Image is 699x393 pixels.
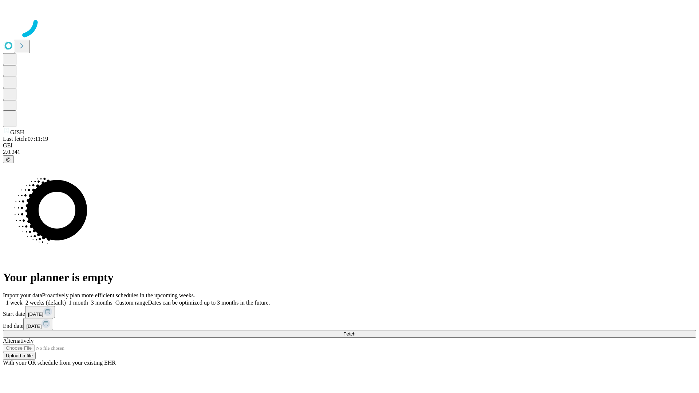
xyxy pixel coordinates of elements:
[3,318,696,330] div: End date
[115,299,148,306] span: Custom range
[3,155,14,163] button: @
[3,271,696,284] h1: Your planner is empty
[148,299,270,306] span: Dates can be optimized up to 3 months in the future.
[25,299,66,306] span: 2 weeks (default)
[3,136,48,142] span: Last fetch: 07:11:19
[3,292,42,298] span: Import your data
[42,292,195,298] span: Proactively plan more efficient schedules in the upcoming weeks.
[10,129,24,135] span: GJSH
[25,306,55,318] button: [DATE]
[3,338,33,344] span: Alternatively
[3,306,696,318] div: Start date
[26,323,42,329] span: [DATE]
[6,299,23,306] span: 1 week
[23,318,53,330] button: [DATE]
[69,299,88,306] span: 1 month
[3,360,116,366] span: With your OR schedule from your existing EHR
[3,352,36,360] button: Upload a file
[6,156,11,162] span: @
[3,330,696,338] button: Fetch
[3,149,696,155] div: 2.0.241
[343,331,355,337] span: Fetch
[3,142,696,149] div: GEI
[28,311,43,317] span: [DATE]
[91,299,112,306] span: 3 months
